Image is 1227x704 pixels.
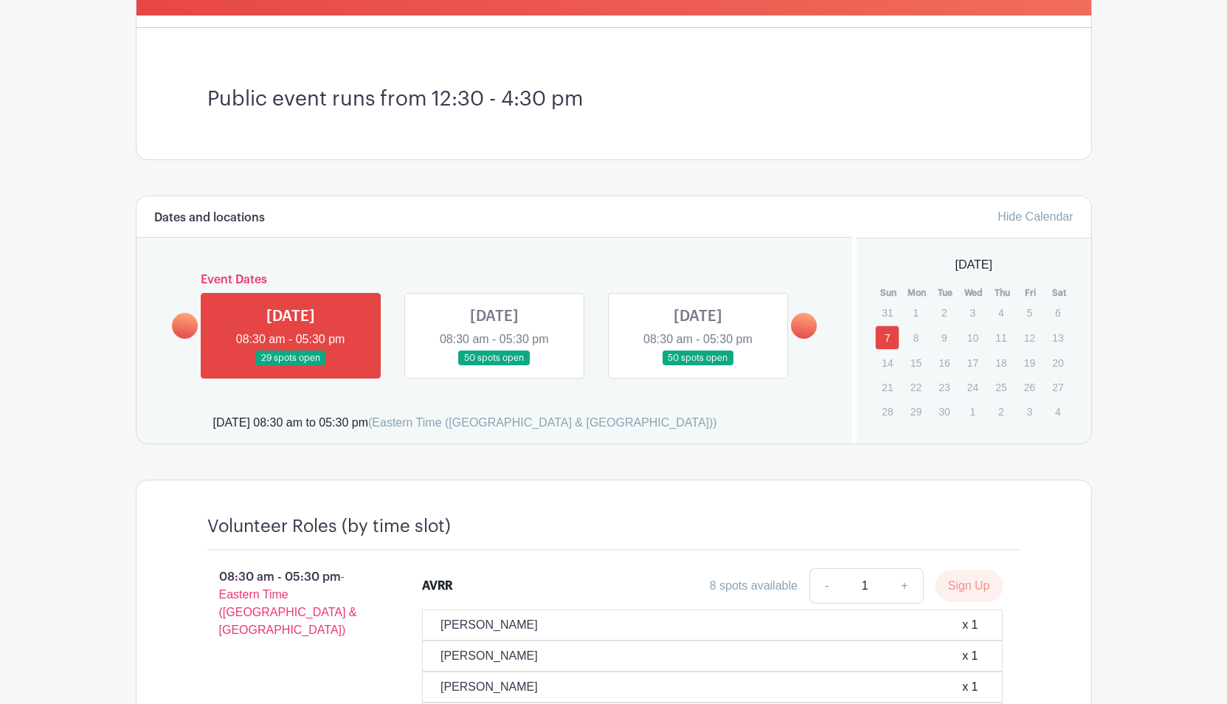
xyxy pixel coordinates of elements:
[886,568,923,604] a: +
[961,351,985,374] p: 17
[989,400,1013,423] p: 2
[440,678,538,696] p: [PERSON_NAME]
[1017,400,1042,423] p: 3
[1045,351,1070,374] p: 20
[961,301,985,324] p: 3
[962,616,978,634] div: x 1
[904,351,928,374] p: 15
[213,414,717,432] div: [DATE] 08:30 am to 05:30 pm
[989,301,1013,324] p: 4
[207,516,451,537] h4: Volunteer Roles (by time slot)
[904,400,928,423] p: 29
[440,616,538,634] p: [PERSON_NAME]
[955,256,992,274] span: [DATE]
[422,577,452,595] div: AVRR
[1045,400,1070,423] p: 4
[989,376,1013,398] p: 25
[961,326,985,349] p: 10
[184,562,399,645] p: 08:30 am - 05:30 pm
[875,400,899,423] p: 28
[368,416,717,429] span: (Eastern Time ([GEOGRAPHIC_DATA] & [GEOGRAPHIC_DATA]))
[875,301,899,324] p: 31
[932,376,956,398] p: 23
[1017,376,1042,398] p: 26
[207,87,1020,112] h3: Public event runs from 12:30 - 4:30 pm
[961,376,985,398] p: 24
[932,326,956,349] p: 9
[962,647,978,665] div: x 1
[874,286,903,300] th: Sun
[989,351,1013,374] p: 18
[932,301,956,324] p: 2
[440,647,538,665] p: [PERSON_NAME]
[875,325,899,350] a: 7
[932,400,956,423] p: 30
[710,577,798,595] div: 8 spots available
[962,678,978,696] div: x 1
[219,570,357,636] span: - Eastern Time ([GEOGRAPHIC_DATA] & [GEOGRAPHIC_DATA])
[961,400,985,423] p: 1
[989,326,1013,349] p: 11
[960,286,989,300] th: Wed
[875,376,899,398] p: 21
[1017,286,1045,300] th: Fri
[875,351,899,374] p: 14
[932,351,956,374] p: 16
[1017,351,1042,374] p: 19
[1045,301,1070,324] p: 6
[903,286,932,300] th: Mon
[904,326,928,349] p: 8
[1017,301,1042,324] p: 5
[1045,376,1070,398] p: 27
[988,286,1017,300] th: Thu
[931,286,960,300] th: Tue
[998,210,1073,223] a: Hide Calendar
[809,568,843,604] a: -
[904,301,928,324] p: 1
[1045,286,1074,300] th: Sat
[1045,326,1070,349] p: 13
[154,211,265,225] h6: Dates and locations
[904,376,928,398] p: 22
[198,273,792,287] h6: Event Dates
[936,570,1003,601] button: Sign Up
[1017,326,1042,349] p: 12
